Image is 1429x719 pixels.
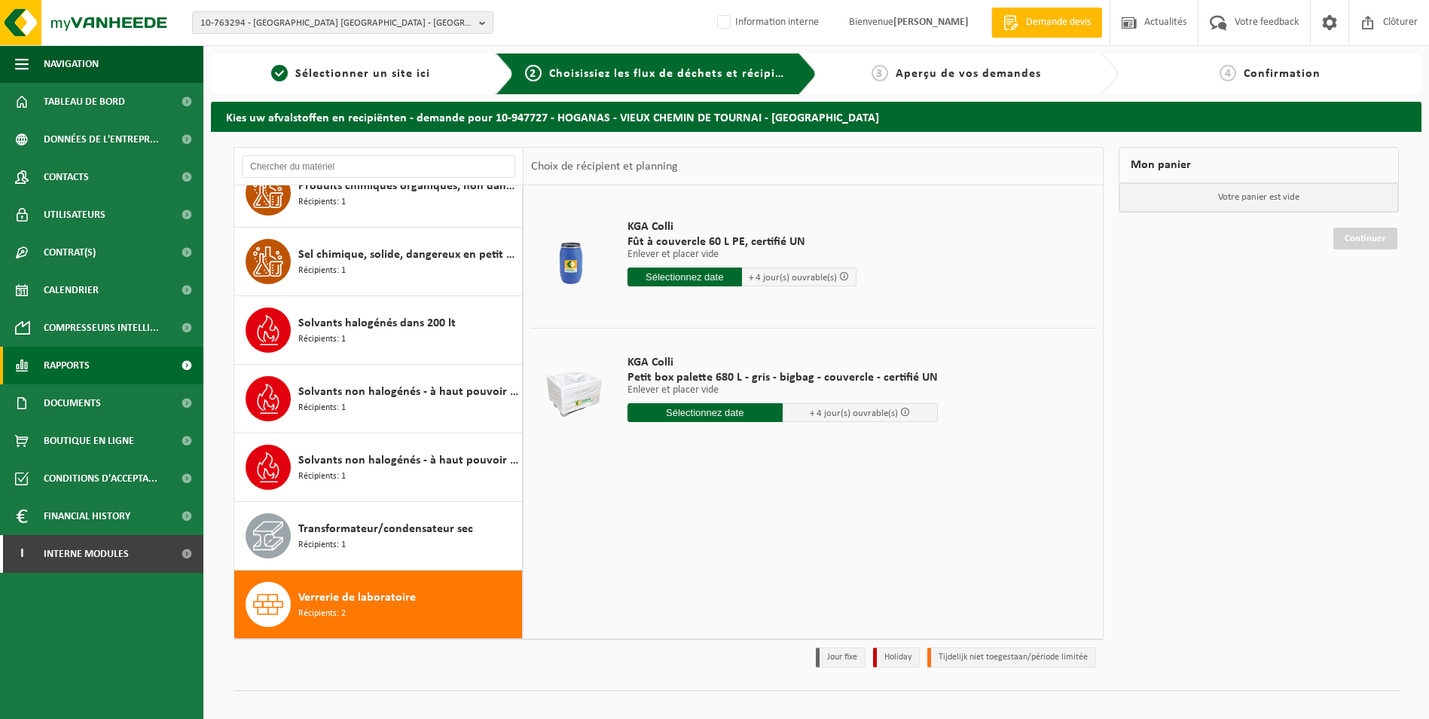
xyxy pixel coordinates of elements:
span: Compresseurs intelli... [44,309,159,347]
span: Documents [44,384,101,422]
input: Sélectionnez date [627,403,783,422]
li: Holiday [873,647,920,668]
span: Tableau de bord [44,83,125,121]
button: 10-763294 - [GEOGRAPHIC_DATA] [GEOGRAPHIC_DATA] - [GEOGRAPHIC_DATA] [192,11,493,34]
span: Récipients: 1 [298,538,346,552]
span: Fût à couvercle 60 L PE, certifié UN [627,234,856,249]
span: Conditions d'accepta... [44,460,157,497]
span: Boutique en ligne [44,422,134,460]
span: Produits chimiques organiques, non dangereux en petit emballage [298,177,518,195]
span: Solvants non halogénés - à haut pouvoir calorifique en fût 200L [298,383,518,401]
button: Produits chimiques organiques, non dangereux en petit emballage Récipients: 1 [234,159,523,228]
button: Sel chimique, solide, dangereux en petit emballage Récipients: 1 [234,228,523,296]
span: Rapports [44,347,90,384]
span: Utilisateurs [44,196,105,234]
p: Enlever et placer vide [627,385,938,396]
button: Solvants non halogénés - à haut pouvoir calorifique en fût 200L Récipients: 1 [234,365,523,433]
span: Récipients: 1 [298,401,346,415]
span: Contacts [44,158,89,196]
span: Transformateur/condensateur sec [298,520,473,538]
span: I [15,535,29,573]
span: Petit box palette 680 L - gris - bigbag - couvercle - certifié UN [627,370,938,385]
span: Solvants halogénés dans 200 lt [298,314,456,332]
span: Solvants non halogénés - à haut pouvoir calorifique en IBC [298,451,518,470]
span: Données de l'entrepr... [44,121,159,158]
a: Continuer [1333,228,1397,249]
li: Jour fixe [816,647,866,668]
span: 3 [872,65,888,81]
span: Financial History [44,497,130,535]
span: Sélectionner un site ici [295,68,430,80]
span: 2 [525,65,542,81]
p: Enlever et placer vide [627,249,856,260]
span: Récipients: 1 [298,195,346,210]
span: KGA Colli [627,355,938,370]
span: Récipients: 1 [298,264,346,278]
span: Récipients: 1 [298,332,346,347]
button: Solvants non halogénés - à haut pouvoir calorifique en IBC Récipients: 1 [234,433,523,502]
strong: [PERSON_NAME] [893,17,969,28]
div: Choix de récipient et planning [524,148,685,185]
span: + 4 jour(s) ouvrable(s) [749,273,837,283]
span: KGA Colli [627,219,856,234]
span: Confirmation [1244,68,1321,80]
button: Transformateur/condensateur sec Récipients: 1 [234,502,523,571]
a: Demande devis [991,8,1102,38]
h2: Kies uw afvalstoffen en recipiënten - demande pour 10-947727 - HOGANAS - VIEUX CHEMIN DE TOURNAI ... [211,102,1421,131]
a: 1Sélectionner un site ici [218,65,484,83]
li: Tijdelijk niet toegestaan/période limitée [927,647,1096,668]
span: 4 [1220,65,1236,81]
button: Solvants halogénés dans 200 lt Récipients: 1 [234,296,523,365]
span: 1 [271,65,288,81]
input: Chercher du matériel [242,155,515,178]
p: Votre panier est vide [1119,183,1398,212]
span: Interne modules [44,535,129,573]
span: Contrat(s) [44,234,96,271]
span: Aperçu de vos demandes [896,68,1041,80]
div: Mon panier [1119,147,1399,183]
label: Information interne [714,11,819,34]
span: Calendrier [44,271,99,309]
span: Demande devis [1022,15,1095,30]
span: Choisissiez les flux de déchets et récipients [549,68,800,80]
span: Récipients: 1 [298,470,346,484]
span: Verrerie de laboratoire [298,589,416,607]
span: Sel chimique, solide, dangereux en petit emballage [298,246,518,264]
span: Navigation [44,45,99,83]
span: + 4 jour(s) ouvrable(s) [810,408,898,418]
input: Sélectionnez date [627,268,742,286]
button: Verrerie de laboratoire Récipients: 2 [234,571,523,638]
span: Récipients: 2 [298,607,346,621]
span: 10-763294 - [GEOGRAPHIC_DATA] [GEOGRAPHIC_DATA] - [GEOGRAPHIC_DATA] [200,12,473,35]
